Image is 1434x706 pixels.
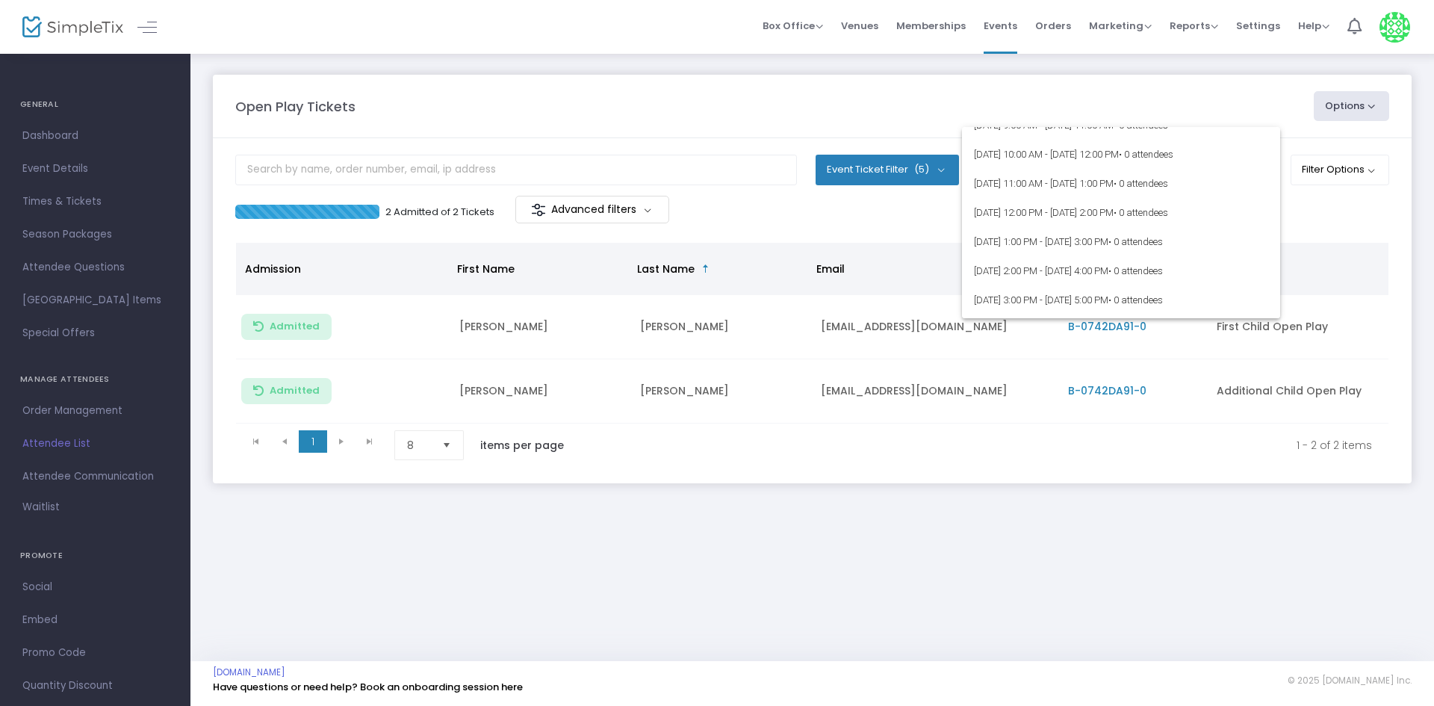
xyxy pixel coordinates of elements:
span: • 0 attendees [1108,265,1163,276]
span: [DATE] 10:00 AM - [DATE] 12:00 PM [974,140,1268,169]
span: [DATE] 9:00 AM - [DATE] 11:00 AM [974,315,1268,344]
span: [DATE] 3:00 PM - [DATE] 5:00 PM [974,285,1268,315]
span: • 0 attendees [1108,236,1163,247]
span: • 0 attendees [1114,207,1168,218]
span: [DATE] 11:00 AM - [DATE] 1:00 PM [974,169,1268,198]
span: [DATE] 12:00 PM - [DATE] 2:00 PM [974,198,1268,227]
span: • 0 attendees [1119,149,1173,160]
span: [DATE] 1:00 PM - [DATE] 3:00 PM [974,227,1268,256]
span: • 0 attendees [1108,294,1163,306]
span: • 0 attendees [1114,178,1168,189]
span: [DATE] 2:00 PM - [DATE] 4:00 PM [974,256,1268,285]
